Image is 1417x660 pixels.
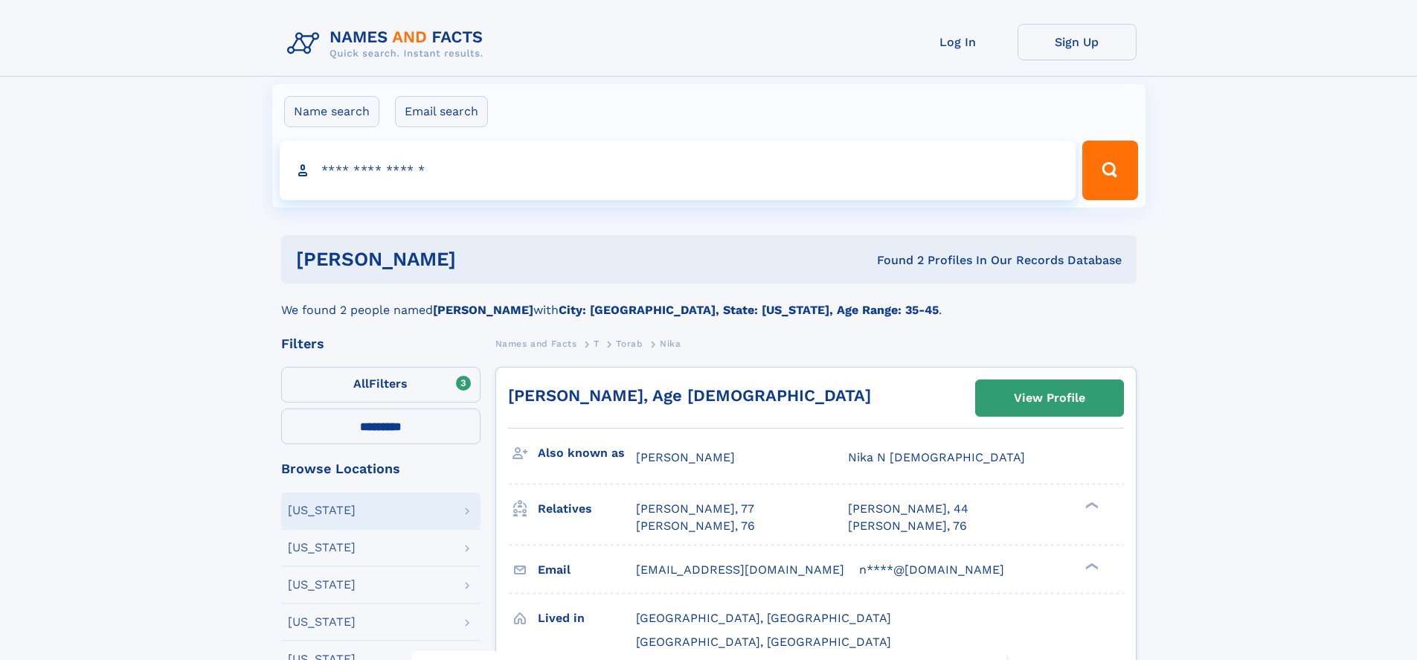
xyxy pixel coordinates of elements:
[636,611,891,625] span: [GEOGRAPHIC_DATA], [GEOGRAPHIC_DATA]
[636,563,844,577] span: [EMAIL_ADDRESS][DOMAIN_NAME]
[288,504,356,516] div: [US_STATE]
[538,440,636,466] h3: Also known as
[395,96,488,127] label: Email search
[636,635,891,649] span: [GEOGRAPHIC_DATA], [GEOGRAPHIC_DATA]
[296,250,666,269] h1: [PERSON_NAME]
[353,377,369,391] span: All
[559,303,939,317] b: City: [GEOGRAPHIC_DATA], State: [US_STATE], Age Range: 35-45
[899,24,1018,60] a: Log In
[1014,381,1085,415] div: View Profile
[660,339,681,349] span: Nika
[976,380,1123,416] a: View Profile
[281,24,495,64] img: Logo Names and Facts
[1082,501,1099,510] div: ❯
[433,303,533,317] b: [PERSON_NAME]
[636,450,735,464] span: [PERSON_NAME]
[284,96,379,127] label: Name search
[1082,141,1137,200] button: Search Button
[616,334,643,353] a: Torab
[636,518,755,534] a: [PERSON_NAME], 76
[288,542,356,554] div: [US_STATE]
[616,339,643,349] span: Torab
[495,334,577,353] a: Names and Facts
[1082,561,1099,571] div: ❯
[538,557,636,583] h3: Email
[288,579,356,591] div: [US_STATE]
[594,339,600,349] span: T
[281,367,481,403] label: Filters
[848,518,967,534] a: [PERSON_NAME], 76
[288,616,356,628] div: [US_STATE]
[281,337,481,350] div: Filters
[666,252,1122,269] div: Found 2 Profiles In Our Records Database
[848,450,1025,464] span: Nika N [DEMOGRAPHIC_DATA]
[636,501,754,517] a: [PERSON_NAME], 77
[594,334,600,353] a: T
[538,496,636,522] h3: Relatives
[280,141,1076,200] input: search input
[508,386,871,405] a: [PERSON_NAME], Age [DEMOGRAPHIC_DATA]
[281,462,481,475] div: Browse Locations
[281,283,1137,319] div: We found 2 people named with .
[848,501,968,517] a: [PERSON_NAME], 44
[538,606,636,631] h3: Lived in
[1018,24,1137,60] a: Sign Up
